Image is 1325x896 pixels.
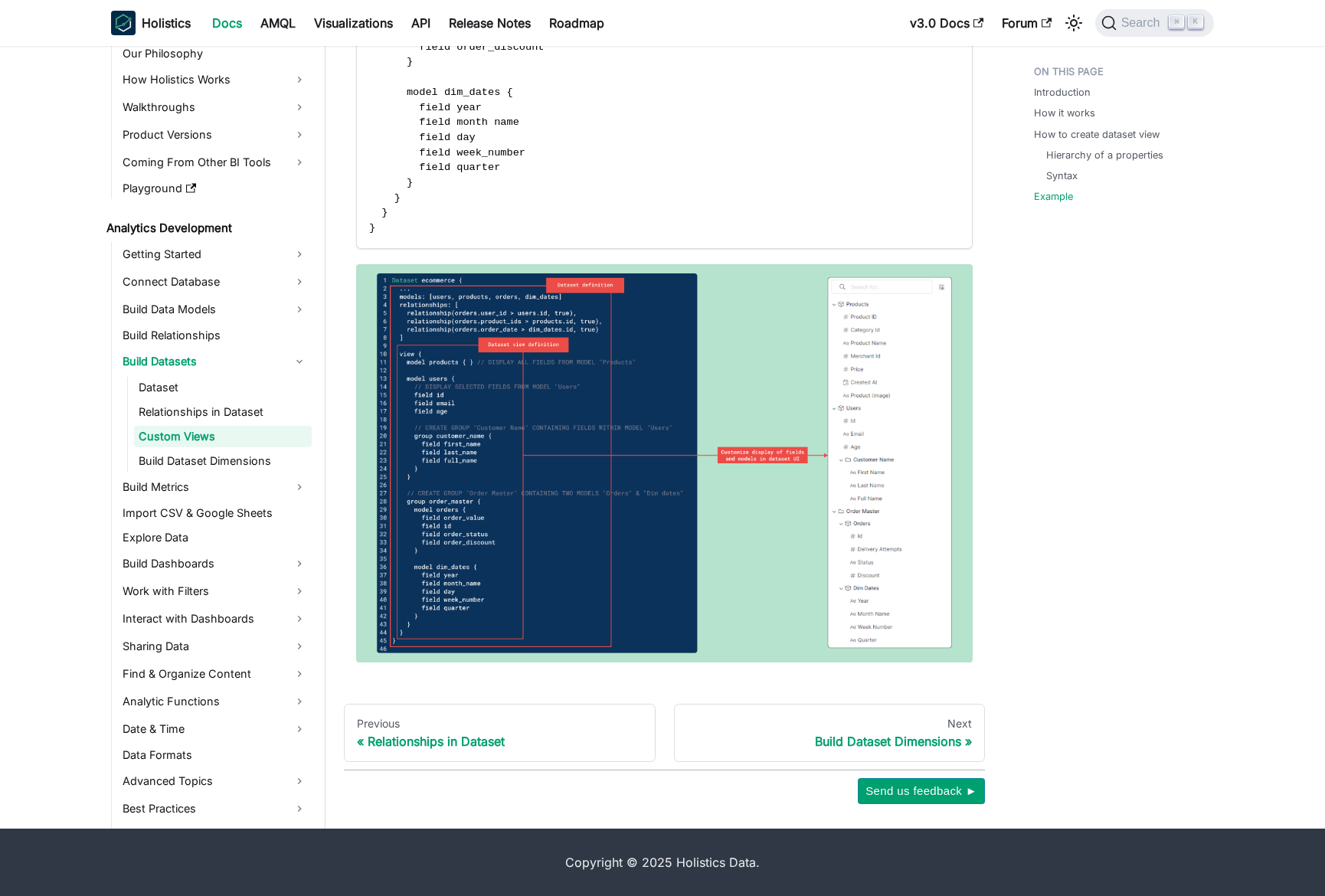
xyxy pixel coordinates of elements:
[419,102,450,113] span: field
[507,87,513,98] span: {
[993,11,1061,35] a: Forum
[118,325,312,346] a: Build Relationships
[134,426,312,447] a: Custom Views
[118,475,312,499] a: Build Metrics
[118,824,312,849] a: Popular Use Cases
[419,132,450,143] span: field
[134,401,312,423] a: Relationships in Dataset
[402,11,440,35] a: API
[344,704,985,762] nav: Docs pages
[407,56,413,67] span: }
[419,162,450,173] span: field
[1095,9,1214,37] button: Search (Command+K)
[1034,189,1073,204] a: Example
[369,222,375,234] span: }
[118,502,312,524] a: Import CSV & Google Sheets
[1034,106,1095,120] a: How it works
[901,11,993,35] a: v3.0 Docs
[118,527,312,548] a: Explore Data
[142,14,191,32] b: Holistics
[1062,11,1086,35] button: Switch between dark and light mode (currently light mode)
[1046,148,1163,162] a: Hierarchy of a properties
[118,551,312,576] a: Build Dashboards
[456,102,482,113] span: year
[203,11,251,35] a: Docs
[1034,127,1160,142] a: How to create dataset view
[540,11,613,35] a: Roadmap
[440,11,540,35] a: Release Notes
[357,734,643,749] div: Relationships in Dataset
[118,744,312,766] a: Data Formats
[118,349,312,374] a: Build Datasets
[118,67,312,92] a: How Holistics Works
[357,717,643,731] div: Previous
[118,634,312,659] a: Sharing Data
[111,11,191,35] a: HolisticsHolistics
[444,87,500,98] span: dim_dates
[356,264,973,663] img: view-syntax-structure.png
[1188,15,1203,29] kbd: K
[102,217,312,239] a: Analytics Development
[111,11,136,35] img: Holistics
[865,781,977,801] span: Send us feedback ►
[456,162,500,173] span: quarter
[344,704,656,762] a: PreviousRelationships in Dataset
[456,132,475,143] span: day
[118,689,312,714] a: Analytic Functions
[1169,15,1184,29] kbd: ⌘
[118,297,312,322] a: Build Data Models
[456,147,525,159] span: week_number
[858,778,985,804] button: Send us feedback ►
[456,116,488,128] span: month
[118,270,312,294] a: Connect Database
[118,123,312,147] a: Product Versions
[251,11,305,35] a: AMQL
[118,796,312,821] a: Best Practices
[175,853,1150,871] div: Copyright © 2025 Holistics Data.
[419,147,450,159] span: field
[118,43,312,64] a: Our Philosophy
[419,116,450,128] span: field
[456,41,544,53] span: order_discount
[1117,16,1170,30] span: Search
[118,242,312,267] a: Getting Started
[118,95,312,119] a: Walkthroughs
[118,717,312,741] a: Date & Time
[394,192,401,204] span: }
[381,207,388,218] span: }
[118,607,312,631] a: Interact with Dashboards
[687,717,973,731] div: Next
[674,704,986,762] a: NextBuild Dataset Dimensions
[134,377,312,398] a: Dataset
[1034,85,1091,100] a: Introduction
[494,116,519,128] span: name
[1046,168,1078,183] a: Syntax
[118,662,312,686] a: Find & Organize Content
[419,41,450,53] span: field
[687,734,973,749] div: Build Dataset Dimensions
[305,11,402,35] a: Visualizations
[407,87,438,98] span: model
[118,769,312,793] a: Advanced Topics
[118,150,312,175] a: Coming From Other BI Tools
[118,178,312,199] a: Playground
[407,177,413,188] span: }
[134,450,312,472] a: Build Dataset Dimensions
[118,579,312,603] a: Work with Filters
